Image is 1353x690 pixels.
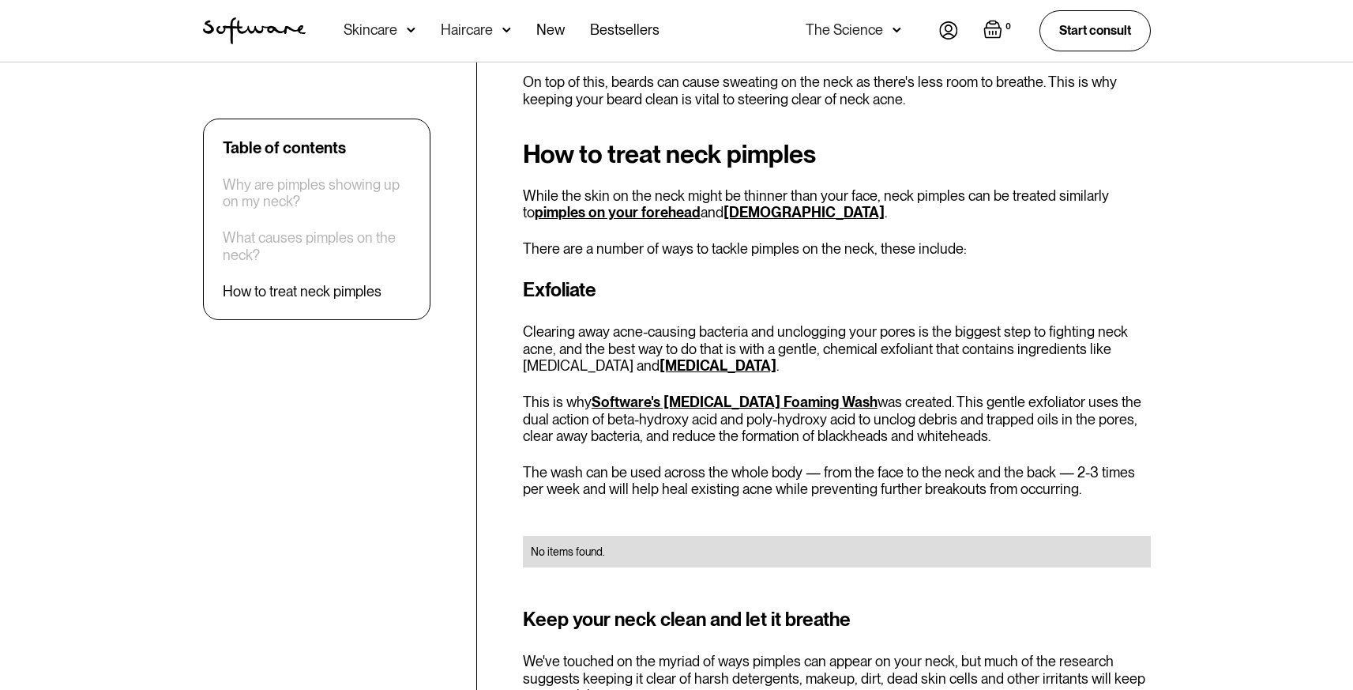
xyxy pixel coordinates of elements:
p: The wash can be used across the whole body — from the face to the neck and the back — 2-3 times p... [523,464,1151,498]
img: arrow down [893,22,901,38]
img: arrow down [502,22,511,38]
a: Start consult [1039,10,1151,51]
a: Open empty cart [983,20,1014,42]
div: Skincare [344,22,397,38]
h3: Keep your neck clean and let it breathe [523,605,1151,634]
p: There are a number of ways to tackle pimples on the neck, these include: [523,240,1151,258]
h3: Exfoliate [523,276,1151,304]
div: Haircare [441,22,493,38]
a: pimples on your forehead [535,204,701,221]
a: [DEMOGRAPHIC_DATA] [723,204,885,221]
div: No items found. [531,544,1143,560]
div: Table of contents [223,138,346,157]
img: arrow down [407,22,415,38]
a: Software's [MEDICAL_DATA] Foaming Wash [592,394,878,410]
p: This is why was created. This gentle exfoliator uses the dual action of beta-hydroxy acid and pol... [523,394,1151,445]
a: Why are pimples showing up on my neck? [223,176,411,210]
h2: How to treat neck pimples [523,140,1151,168]
a: What causes pimples on the neck? [223,230,411,264]
a: How to treat neck pimples [223,283,381,300]
p: Clearing away acne-causing bacteria and unclogging your pores is the biggest step to fighting nec... [523,323,1151,375]
img: Software Logo [203,17,306,44]
a: [MEDICAL_DATA] [660,357,776,374]
a: home [203,17,306,44]
div: 0 [1002,20,1014,34]
p: While the skin on the neck might be thinner than your face, neck pimples can be treated similarly... [523,187,1151,221]
div: The Science [806,22,883,38]
p: On top of this, beards can cause sweating on the neck as there's less room to breathe. This is wh... [523,74,1151,107]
